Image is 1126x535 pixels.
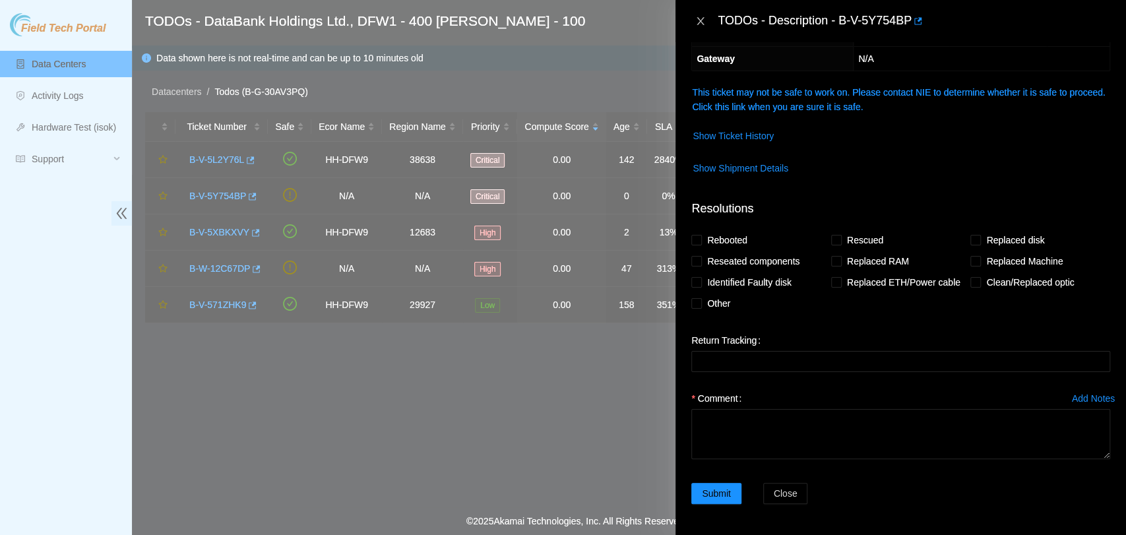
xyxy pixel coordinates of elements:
[691,409,1110,459] textarea: Comment
[981,251,1068,272] span: Replaced Machine
[691,483,741,504] button: Submit
[691,388,747,409] label: Comment
[1071,388,1115,409] button: Add Notes
[702,293,735,314] span: Other
[692,158,789,179] button: Show Shipment Details
[842,230,889,251] span: Rescued
[981,272,1079,293] span: Clean/Replaced optic
[691,15,710,28] button: Close
[702,272,797,293] span: Identified Faulty disk
[693,129,774,143] span: Show Ticket History
[695,16,706,26] span: close
[702,230,753,251] span: Rebooted
[718,11,1110,32] div: TODOs - Description - B-V-5Y754BP
[692,125,774,146] button: Show Ticket History
[691,330,766,351] label: Return Tracking
[1072,394,1115,403] div: Add Notes
[981,230,1049,251] span: Replaced disk
[693,161,788,175] span: Show Shipment Details
[691,189,1110,218] p: Resolutions
[702,486,731,501] span: Submit
[763,483,808,504] button: Close
[842,251,914,272] span: Replaced RAM
[697,53,735,64] span: Gateway
[691,351,1110,372] input: Return Tracking
[702,251,805,272] span: Reseated components
[692,87,1105,112] a: This ticket may not be safe to work on. Please contact NIE to determine whether it is safe to pro...
[774,486,798,501] span: Close
[858,53,873,64] span: N/A
[842,272,966,293] span: Replaced ETH/Power cable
